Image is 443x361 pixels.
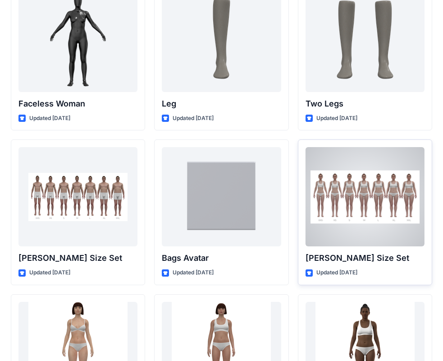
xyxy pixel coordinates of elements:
[18,97,137,110] p: Faceless Woman
[162,147,281,246] a: Bags Avatar
[173,114,214,123] p: Updated [DATE]
[316,114,357,123] p: Updated [DATE]
[18,252,137,264] p: [PERSON_NAME] Size Set
[162,97,281,110] p: Leg
[173,268,214,278] p: Updated [DATE]
[316,268,357,278] p: Updated [DATE]
[29,268,70,278] p: Updated [DATE]
[162,252,281,264] p: Bags Avatar
[29,114,70,123] p: Updated [DATE]
[306,252,425,264] p: [PERSON_NAME] Size Set
[306,147,425,246] a: Olivia Size Set
[18,147,137,246] a: Oliver Size Set
[306,97,425,110] p: Two Legs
